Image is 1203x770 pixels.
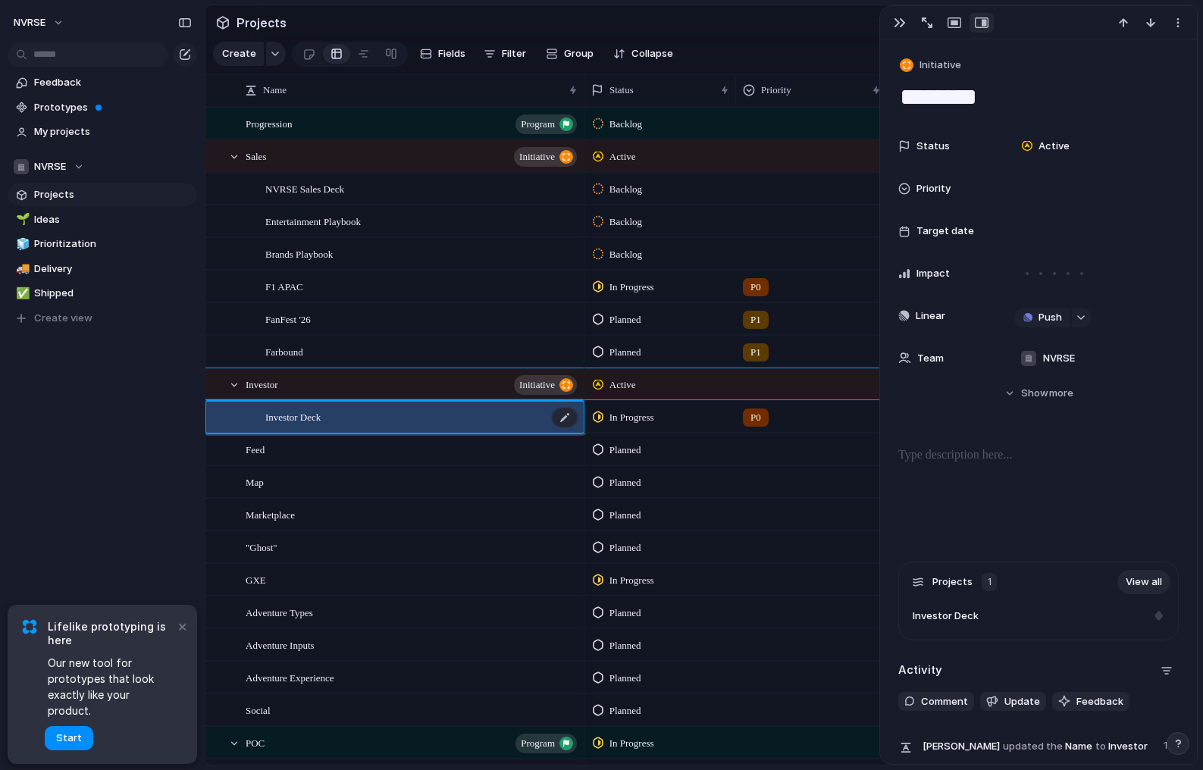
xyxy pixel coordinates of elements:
span: Backlog [609,214,642,230]
span: Planned [609,606,641,621]
span: Projects [932,574,973,590]
button: Start [45,726,93,750]
span: P1 [750,312,761,327]
span: Fields [438,46,465,61]
span: Comment [921,694,968,709]
span: Active [609,149,636,164]
span: program [521,733,555,754]
span: My projects [34,124,192,139]
span: Planned [609,443,641,458]
span: Status [609,83,634,98]
span: "Ghost" [246,538,277,556]
span: Priority [761,83,791,98]
span: F1 APAC [265,277,303,295]
span: Farbound [265,343,303,360]
div: 🌱Ideas [8,208,197,231]
span: Planned [609,312,641,327]
span: In Progress [609,410,654,425]
span: Impact [916,266,950,281]
span: NVRSE [34,159,66,174]
div: 🚚 [16,260,27,277]
span: Adventure Experience [246,668,334,686]
button: NVRSE [7,11,72,35]
button: initiative [514,147,577,167]
a: 🧊Prioritization [8,233,197,255]
span: Investor Deck [265,408,321,425]
span: Map [246,473,264,490]
a: 🚚Delivery [8,258,197,280]
span: initiative [519,146,555,167]
span: Backlog [609,247,642,262]
span: Adventure Inputs [246,636,315,653]
span: Backlog [609,182,642,197]
span: Marketplace [246,506,295,523]
span: initiative [519,374,555,396]
span: FanFest '26 [265,310,311,327]
button: 🚚 [14,261,29,277]
span: P1 [750,345,761,360]
span: Investor Deck [913,609,979,624]
span: Planned [609,345,641,360]
span: Feedback [34,75,192,90]
span: Projects [233,9,290,36]
button: NVRSE [8,155,197,178]
span: more [1049,386,1073,401]
span: Team [917,351,944,366]
span: Social [246,701,271,718]
button: program [515,114,577,134]
span: Group [564,46,594,61]
button: Dismiss [173,617,191,635]
span: Target date [916,224,974,239]
span: Filter [502,46,526,61]
span: Progression [246,114,292,132]
div: 🌱 [16,211,27,228]
a: Prototypes [8,96,197,119]
span: Active [1039,139,1070,154]
span: Start [56,731,82,746]
span: Status [916,139,950,154]
h2: Activity [898,662,942,679]
span: POC [246,734,265,751]
button: initiative [514,375,577,395]
span: In Progress [609,280,654,295]
span: Delivery [34,261,192,277]
div: 🧊 [16,236,27,253]
button: 🌱 [14,212,29,227]
span: Prioritization [34,236,192,252]
span: 1m [1164,735,1179,753]
button: ✅ [14,286,29,301]
span: Shipped [34,286,192,301]
span: Feed [246,440,265,458]
span: Create view [34,311,92,326]
div: ✅ [16,285,27,302]
div: 1 [982,573,997,591]
span: Prototypes [34,100,192,115]
button: Create [213,42,264,66]
span: Name [263,83,287,98]
span: updated the [1003,739,1063,754]
span: Planned [609,475,641,490]
span: Planned [609,540,641,556]
span: Push [1039,310,1062,325]
span: NVRSE [14,15,45,30]
button: Create view [8,307,197,330]
span: Adventure Types [246,603,313,621]
button: Filter [478,42,532,66]
span: Projects [34,187,192,202]
span: [PERSON_NAME] [923,739,1000,754]
span: In Progress [609,736,654,751]
span: NVRSE Sales Deck [265,180,344,197]
span: NVRSE [1043,351,1075,366]
span: Our new tool for prototypes that look exactly like your product. [48,655,174,718]
span: Show [1021,386,1048,401]
span: P0 [750,280,761,295]
span: Ideas [34,212,192,227]
a: View all [1117,570,1170,594]
span: Brands Playbook [265,245,333,262]
span: Priority [916,181,951,196]
span: Update [1004,694,1040,709]
button: program [515,734,577,753]
div: ✅Shipped [8,282,197,305]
